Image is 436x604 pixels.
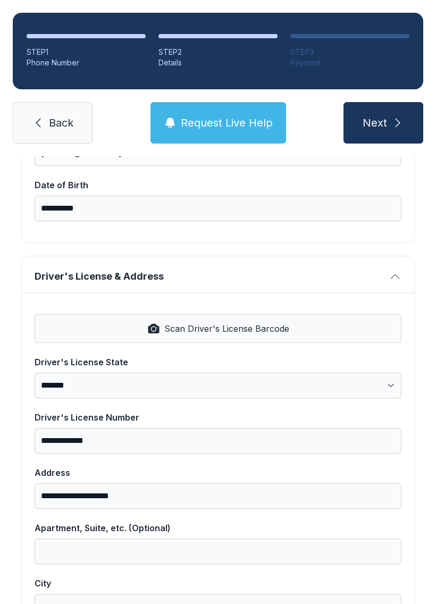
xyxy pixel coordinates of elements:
select: Driver's License State [35,373,401,398]
input: Apartment, Suite, etc. (Optional) [35,539,401,564]
button: Driver's License & Address [22,256,414,292]
span: Driver's License & Address [35,269,384,284]
span: Scan Driver's License Barcode [164,322,289,335]
div: Driver's License Number [35,411,401,424]
div: Details [158,57,278,68]
div: Payment [290,57,409,68]
span: Back [49,115,73,130]
div: Apartment, Suite, etc. (Optional) [35,522,401,534]
span: Next [363,115,387,130]
div: STEP 2 [158,47,278,57]
div: Phone Number [27,57,146,68]
input: Date of Birth [35,196,401,221]
span: Request Live Help [181,115,273,130]
input: Address [35,483,401,509]
input: Driver's License Number [35,428,401,454]
div: Driver's License State [35,356,401,368]
div: City [35,577,401,590]
div: Date of Birth [35,179,401,191]
div: Address [35,466,401,479]
div: STEP 3 [290,47,409,57]
div: STEP 1 [27,47,146,57]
